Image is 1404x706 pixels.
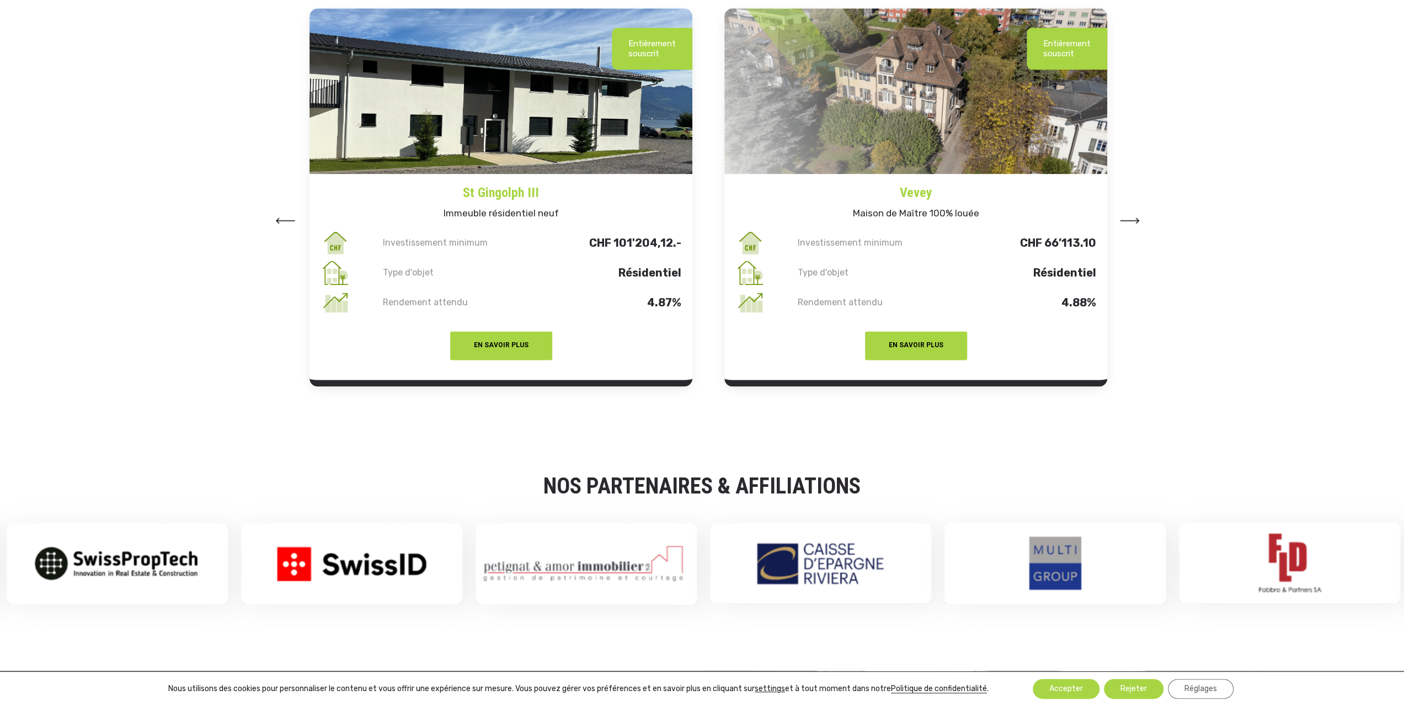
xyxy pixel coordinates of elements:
[381,268,531,278] p: Type d'objet
[381,298,531,307] p: Rendement attendu
[1168,679,1234,699] button: Réglages
[321,288,350,317] img: rendement
[946,298,1097,307] p: 4.88%
[724,203,1107,228] h5: Maison de Maître 100% louée
[796,298,946,307] p: Rendement attendu
[531,238,682,248] p: CHF 101'204,12.-
[946,268,1097,278] p: Résidentiel
[735,288,765,317] img: rendement
[865,331,967,360] button: EN SAVOIR PLUS
[450,331,552,360] button: EN SAVOIR PLUS
[628,39,676,59] p: Entièrement souscrit
[755,684,785,694] button: settings
[735,258,765,288] img: type
[891,684,987,693] a: Politique de confidentialité
[796,268,946,278] p: Type d'objet
[309,8,692,174] img: st-gin-iii
[724,174,1107,203] a: Vevey
[381,238,531,248] p: Investissement minimum
[531,298,682,307] p: 4.87%
[321,228,350,258] img: invest_min
[946,238,1097,248] p: CHF 66’113.10
[1120,217,1140,224] img: arrow-left
[309,174,692,203] a: St Gingolph III
[275,217,295,224] img: arrow-left
[796,238,946,248] p: Investissement minimum
[321,258,350,288] img: type
[450,337,552,350] a: EN SAVOIR PLUS
[309,203,692,228] h5: Immeuble résidentiel neuf
[168,684,989,694] p: Nous utilisons des cookies pour personnaliser le contenu et vous offrir une expérience sur mesure...
[735,228,765,258] img: invest_min
[865,337,967,350] a: EN SAVOIR PLUS
[1104,679,1163,699] button: Rejeter
[1043,39,1091,59] p: Entièrement souscrit
[1033,679,1099,699] button: Accepter
[531,268,682,278] p: Résidentiel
